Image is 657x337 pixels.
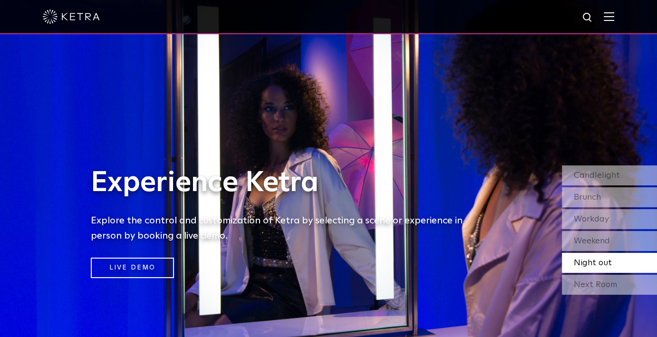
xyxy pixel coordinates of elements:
[43,10,100,24] img: ketra-logo-2019-white
[574,171,620,180] span: Candlelight
[574,215,609,223] span: Workday
[582,12,594,24] img: search icon
[574,237,610,245] span: Weekend
[574,259,612,267] span: Night out
[91,258,174,278] a: Live Demo
[574,193,601,202] span: Brunch
[91,167,471,199] h1: Experience Ketra
[91,213,471,243] h5: Explore the control and customization of Ketra by selecting a scene or experience in person by bo...
[562,275,657,295] div: Next Room
[604,12,614,21] img: Hamburger%20Nav.svg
